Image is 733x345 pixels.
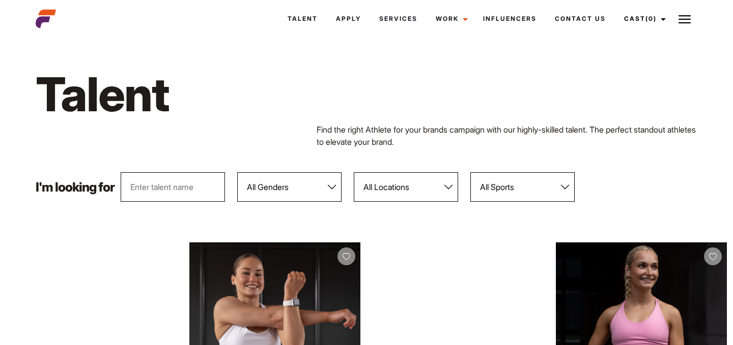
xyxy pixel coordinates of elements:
[36,9,56,29] img: cropped-aefm-brand-fav-22-square.png
[327,5,370,33] a: Apply
[36,65,417,123] h1: Talent
[474,5,546,33] a: Influencers
[679,13,691,25] img: Burger icon
[645,15,657,22] span: (0)
[121,172,225,202] input: Enter talent name
[278,5,327,33] a: Talent
[615,5,672,33] a: Cast(0)
[427,5,474,33] a: Work
[36,181,115,194] p: I'm looking for
[370,5,427,33] a: Services
[546,5,615,33] a: Contact Us
[317,123,698,148] p: Find the right Athlete for your brands campaign with our highly-skilled talent. The perfect stand...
